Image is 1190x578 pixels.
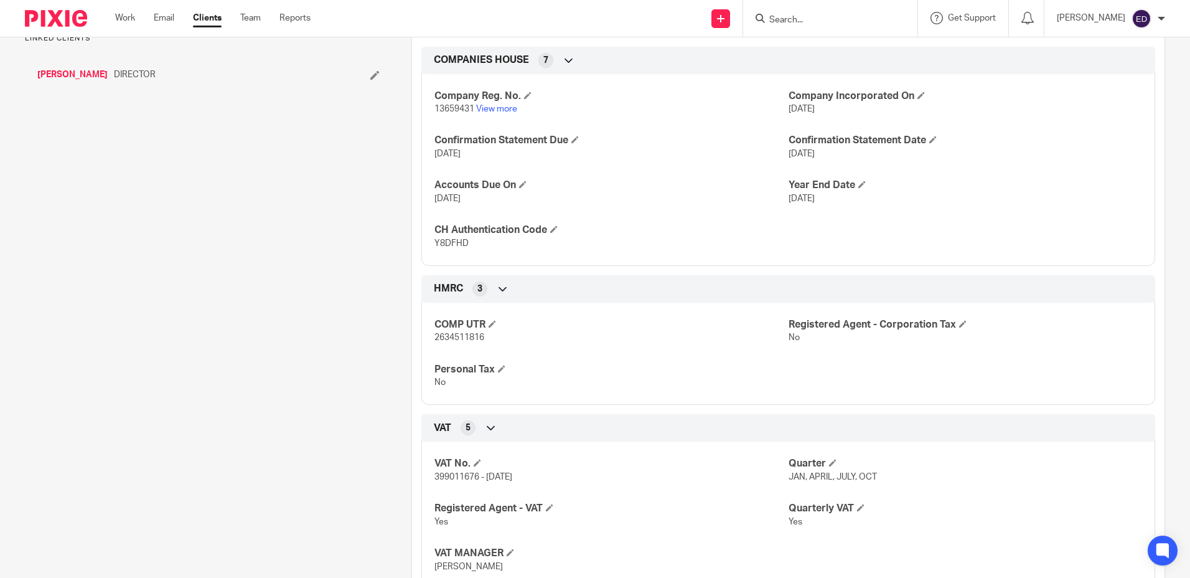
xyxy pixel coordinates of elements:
span: No [434,378,446,387]
p: Linked clients [25,34,392,44]
a: [PERSON_NAME] [37,69,108,81]
h4: COMP UTR [434,318,788,331]
span: [PERSON_NAME] [434,562,503,571]
span: COMPANIES HOUSE [434,54,529,67]
h4: Year End Date [789,179,1142,192]
span: Yes [434,518,448,526]
span: Yes [789,518,802,526]
a: Reports [279,12,311,24]
h4: Company Reg. No. [434,90,788,103]
h4: CH Authentication Code [434,224,788,237]
a: Team [240,12,261,24]
span: JAN, APRIL, JULY, OCT [789,473,877,481]
h4: Company Incorporated On [789,90,1142,103]
span: No [789,333,800,342]
a: View more [476,105,517,113]
span: VAT [434,422,451,435]
span: [DATE] [434,149,461,158]
span: [DATE] [789,149,815,158]
a: Email [154,12,174,24]
h4: Personal Tax [434,363,788,376]
span: DIRECTOR [114,69,156,81]
h4: Confirmation Statement Due [434,134,788,147]
span: HMRC [434,282,463,295]
p: [PERSON_NAME] [1057,12,1125,24]
span: 13659431 [434,105,474,113]
h4: Accounts Due On [434,179,788,192]
h4: Quarterly VAT [789,502,1142,515]
a: Work [115,12,135,24]
span: 7 [543,54,548,67]
h4: Registered Agent - VAT [434,502,788,515]
span: 3 [477,283,482,295]
input: Search [768,15,880,26]
span: [DATE] [434,194,461,203]
h4: VAT MANAGER [434,547,788,560]
span: Y8DFHD [434,239,469,248]
span: 5 [466,422,471,434]
h4: Confirmation Statement Date [789,134,1142,147]
a: Clients [193,12,222,24]
span: [DATE] [789,105,815,113]
img: Pixie [25,10,87,27]
h4: VAT No. [434,457,788,470]
img: svg%3E [1131,9,1151,29]
span: 399011676 - [DATE] [434,473,512,481]
span: Get Support [948,14,996,22]
h4: Registered Agent - Corporation Tax [789,318,1142,331]
h4: Quarter [789,457,1142,470]
span: [DATE] [789,194,815,203]
span: 2634511816 [434,333,484,342]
